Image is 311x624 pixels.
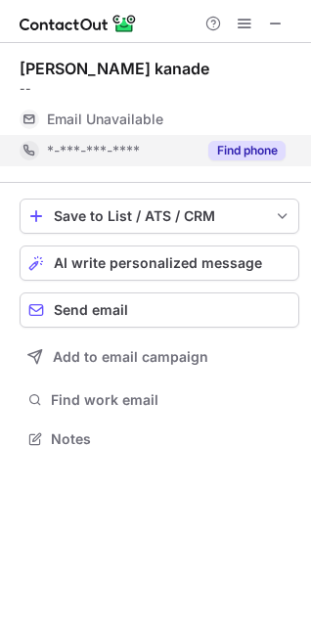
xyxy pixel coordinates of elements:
button: Send email [20,292,299,328]
div: [PERSON_NAME] kanade [20,59,209,78]
span: Add to email campaign [53,349,208,365]
span: Find work email [51,391,291,409]
span: Notes [51,430,291,448]
span: AI write personalized message [54,255,262,271]
button: Find work email [20,386,299,414]
button: Notes [20,425,299,453]
button: Reveal Button [208,141,286,160]
span: Send email [54,302,128,318]
button: Add to email campaign [20,339,299,375]
button: AI write personalized message [20,245,299,281]
button: save-profile-one-click [20,199,299,234]
span: Email Unavailable [47,111,163,128]
div: Save to List / ATS / CRM [54,208,265,224]
div: -- [20,80,299,98]
img: ContactOut v5.3.10 [20,12,137,35]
